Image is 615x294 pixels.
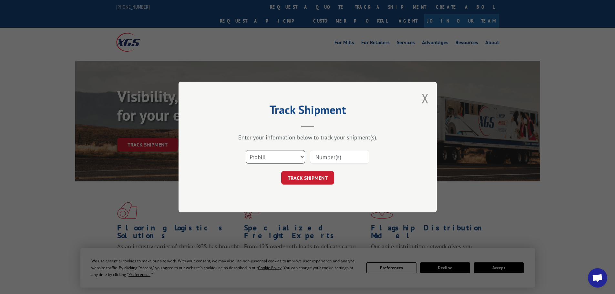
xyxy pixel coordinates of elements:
[422,90,429,107] button: Close modal
[588,268,607,288] div: Open chat
[211,105,405,117] h2: Track Shipment
[310,150,369,164] input: Number(s)
[281,171,334,185] button: TRACK SHIPMENT
[211,134,405,141] div: Enter your information below to track your shipment(s).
